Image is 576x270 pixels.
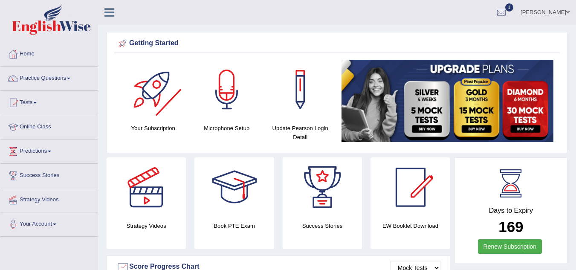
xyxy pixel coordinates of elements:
[478,239,542,254] a: Renew Subscription
[283,221,362,230] h4: Success Stories
[0,164,98,185] a: Success Stories
[268,124,333,142] h4: Update Pearson Login Detail
[464,207,558,215] h4: Days to Expiry
[0,42,98,64] a: Home
[194,221,274,230] h4: Book PTE Exam
[0,188,98,209] a: Strategy Videos
[0,91,98,112] a: Tests
[498,218,523,235] b: 169
[0,67,98,88] a: Practice Questions
[116,37,558,50] div: Getting Started
[505,3,514,12] span: 1
[107,221,186,230] h4: Strategy Videos
[0,212,98,234] a: Your Account
[342,60,554,142] img: small5.jpg
[0,139,98,161] a: Predictions
[0,115,98,136] a: Online Class
[370,221,450,230] h4: EW Booklet Download
[194,124,260,133] h4: Microphone Setup
[121,124,186,133] h4: Your Subscription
